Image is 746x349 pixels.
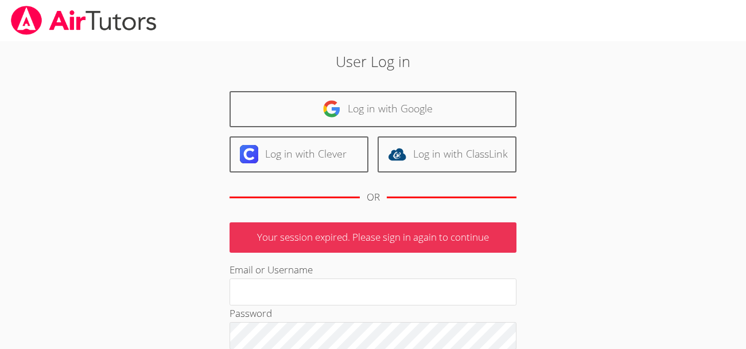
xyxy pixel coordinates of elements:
label: Password [230,307,272,320]
div: OR [367,189,380,206]
h2: User Log in [172,50,574,72]
a: Log in with Clever [230,136,368,172]
img: airtutors_banner-c4298cdbf04f3fff15de1276eac7730deb9818008684d7c2e4769d2f7ddbe033.png [10,6,158,35]
label: Email or Username [230,263,313,276]
img: classlink-logo-d6bb404cc1216ec64c9a2012d9dc4662098be43eaf13dc465df04b49fa7ab582.svg [388,145,406,163]
a: Log in with ClassLink [378,136,516,172]
p: Your session expired. Please sign in again to continue [230,222,516,253]
a: Log in with Google [230,91,516,127]
img: google-logo-50288ca7cdecda66e5e0955fdab243c47b7ad437acaf1139b6f446037453330a.svg [323,100,341,118]
img: clever-logo-6eab21bc6e7a338710f1a6ff85c0baf02591cd810cc4098c63d3a4b26e2feb20.svg [240,145,258,163]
